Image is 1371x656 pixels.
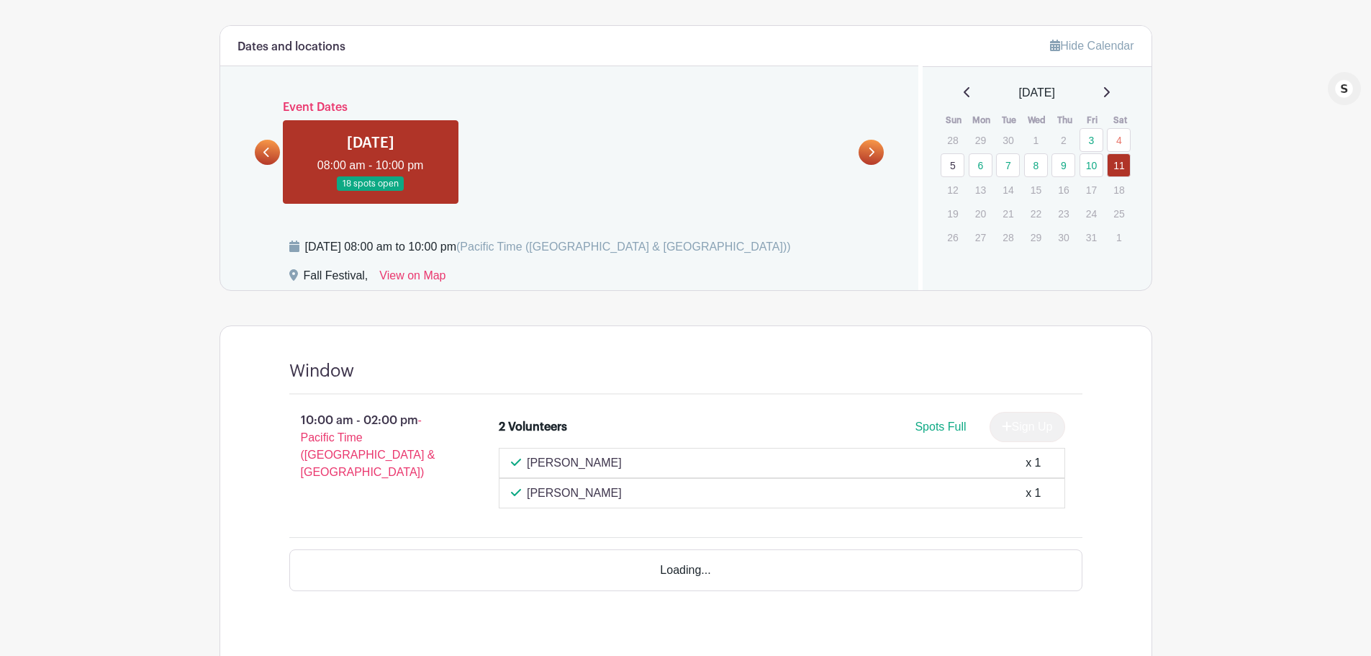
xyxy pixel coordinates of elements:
[969,129,992,151] p: 29
[1051,179,1075,201] p: 16
[1050,40,1134,52] a: Hide Calendar
[1026,485,1041,502] div: x 1
[1051,129,1075,151] p: 2
[1080,128,1103,152] a: 3
[996,179,1020,201] p: 14
[1024,226,1048,248] p: 29
[1024,129,1048,151] p: 1
[527,485,622,502] p: [PERSON_NAME]
[1107,153,1131,177] a: 11
[301,414,435,478] span: - Pacific Time ([GEOGRAPHIC_DATA] & [GEOGRAPHIC_DATA])
[1107,202,1131,225] p: 25
[237,40,345,54] h6: Dates and locations
[305,238,791,256] div: [DATE] 08:00 am to 10:00 pm
[969,153,992,177] a: 6
[968,113,996,127] th: Mon
[941,202,964,225] p: 19
[1107,179,1131,201] p: 18
[1026,454,1041,472] div: x 1
[1024,202,1048,225] p: 22
[1080,153,1103,177] a: 10
[1107,226,1131,248] p: 1
[289,361,354,382] h4: Window
[1079,113,1107,127] th: Fri
[996,226,1020,248] p: 28
[996,202,1020,225] p: 21
[289,549,1082,591] div: Loading...
[1051,153,1075,177] a: 9
[266,406,476,487] p: 10:00 am - 02:00 pm
[527,454,622,472] p: [PERSON_NAME]
[1106,113,1134,127] th: Sat
[304,267,368,290] div: Fall Festival,
[280,101,859,114] h6: Event Dates
[1080,202,1103,225] p: 24
[499,418,567,436] div: 2 Volunteers
[941,179,964,201] p: 12
[995,113,1023,127] th: Tue
[1051,113,1079,127] th: Thu
[941,129,964,151] p: 28
[1024,179,1048,201] p: 15
[1080,179,1103,201] p: 17
[996,129,1020,151] p: 30
[1107,128,1131,152] a: 4
[1080,226,1103,248] p: 31
[915,421,966,433] span: Spots Full
[1019,84,1055,102] span: [DATE]
[1334,78,1355,99] img: Click to open AI Summarizer
[379,267,445,290] a: View on Map
[1051,226,1075,248] p: 30
[1023,113,1051,127] th: Wed
[1024,153,1048,177] a: 8
[969,179,992,201] p: 13
[456,241,791,253] span: (Pacific Time ([GEOGRAPHIC_DATA] & [GEOGRAPHIC_DATA]))
[996,153,1020,177] a: 7
[969,226,992,248] p: 27
[940,113,968,127] th: Sun
[1051,202,1075,225] p: 23
[969,202,992,225] p: 20
[941,153,964,177] a: 5
[941,226,964,248] p: 26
